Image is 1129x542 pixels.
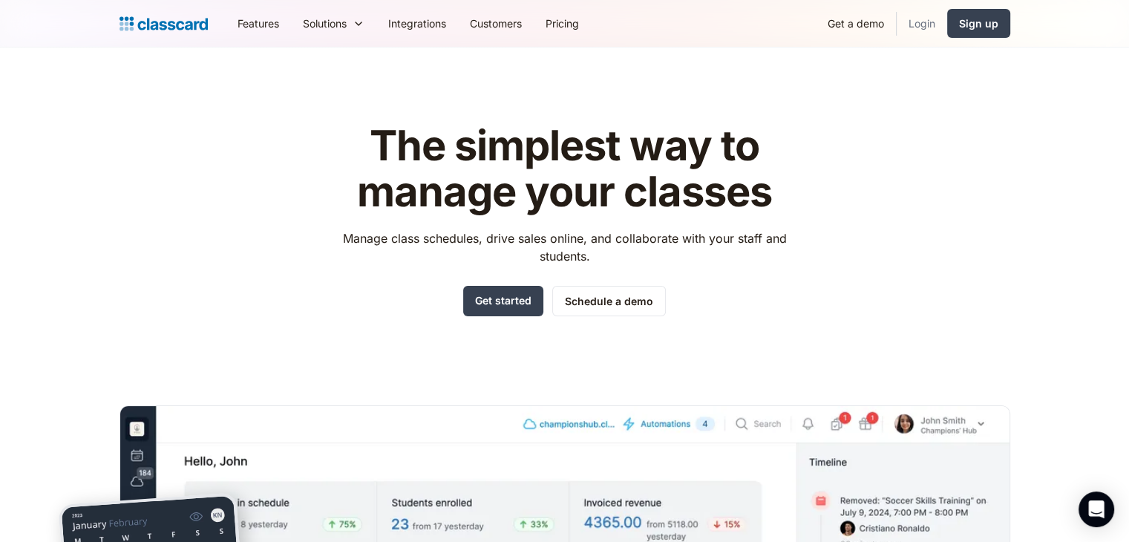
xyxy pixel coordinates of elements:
div: Solutions [303,16,347,31]
a: Integrations [376,7,458,40]
div: Solutions [291,7,376,40]
a: Pricing [534,7,591,40]
a: Customers [458,7,534,40]
a: Schedule a demo [552,286,666,316]
a: home [120,13,208,34]
h1: The simplest way to manage your classes [329,123,800,215]
p: Manage class schedules, drive sales online, and collaborate with your staff and students. [329,229,800,265]
a: Features [226,7,291,40]
div: Open Intercom Messenger [1079,492,1114,527]
a: Get started [463,286,543,316]
a: Get a demo [816,7,896,40]
a: Sign up [947,9,1010,38]
div: Sign up [959,16,998,31]
a: Login [897,7,947,40]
